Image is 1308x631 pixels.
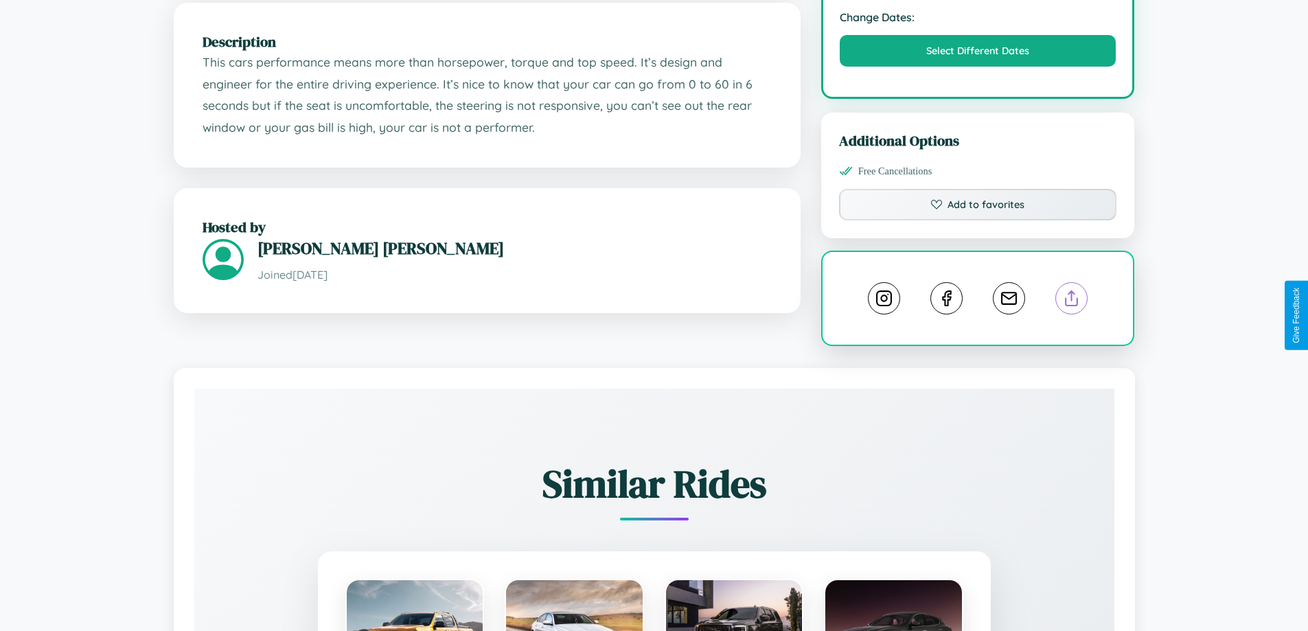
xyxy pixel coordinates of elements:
p: This cars performance means more than horsepower, torque and top speed. It’s design and engineer ... [203,51,772,139]
strong: Change Dates: [840,10,1116,24]
p: Joined [DATE] [257,265,772,285]
div: Give Feedback [1292,288,1301,343]
h2: Description [203,32,772,51]
h2: Hosted by [203,217,772,237]
button: Select Different Dates [840,35,1116,67]
h2: Similar Rides [242,457,1066,510]
h3: Additional Options [839,130,1117,150]
h3: [PERSON_NAME] [PERSON_NAME] [257,237,772,260]
span: Free Cancellations [858,165,932,177]
button: Add to favorites [839,189,1117,220]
